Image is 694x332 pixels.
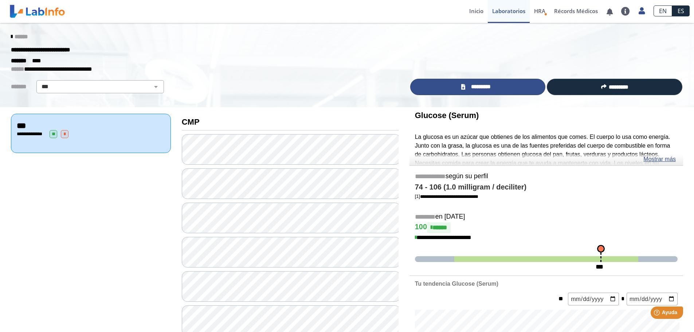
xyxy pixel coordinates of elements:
h4: 100 [415,222,678,233]
span: HRA [534,7,545,15]
a: EN [654,5,672,16]
h4: 74 - 106 (1.0 milligram / deciliter) [415,183,678,192]
p: La glucosa es un azúcar que obtienes de los alimentos que comes. El cuerpo lo usa como energía. J... [415,133,678,185]
b: Glucose (Serum) [415,111,479,120]
b: CMP [182,117,200,126]
input: mm/dd/yyyy [568,293,619,305]
h5: en [DATE] [415,213,678,221]
a: Mostrar más [643,155,676,164]
h5: según su perfil [415,172,678,181]
a: ES [672,5,690,16]
a: [1] [415,194,478,199]
input: mm/dd/yyyy [627,293,678,305]
iframe: Help widget launcher [629,304,686,324]
b: Tu tendencia Glucose (Serum) [415,281,498,287]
